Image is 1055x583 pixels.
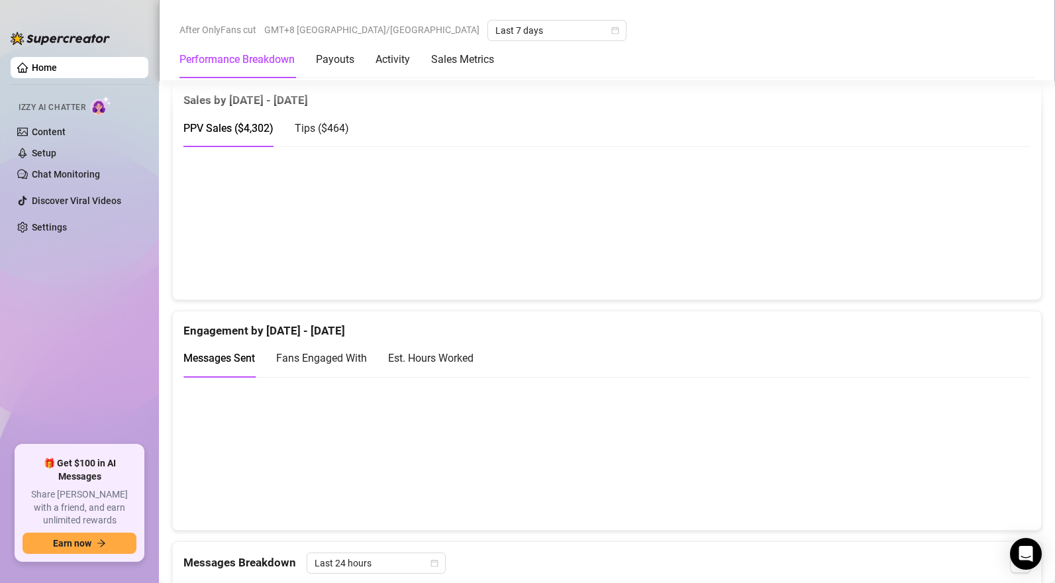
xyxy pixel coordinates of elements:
div: Open Intercom Messenger [1010,538,1042,570]
span: Fans Engaged With [276,352,367,364]
a: Settings [32,222,67,233]
div: Est. Hours Worked [388,350,474,366]
div: Payouts [316,52,354,68]
span: Tips ( $464 ) [295,122,349,134]
span: Last 24 hours [315,553,438,573]
span: Last 7 days [495,21,619,40]
div: Activity [376,52,410,68]
span: Messages Sent [183,352,255,364]
span: GMT+8 [GEOGRAPHIC_DATA]/[GEOGRAPHIC_DATA] [264,20,479,40]
span: calendar [611,26,619,34]
img: logo-BBDzfeDw.svg [11,32,110,45]
div: Sales by [DATE] - [DATE] [183,81,1030,109]
span: PPV Sales ( $4,302 ) [183,122,274,134]
div: Engagement by [DATE] - [DATE] [183,311,1030,340]
a: Setup [32,148,56,158]
a: Content [32,127,66,137]
a: Chat Monitoring [32,169,100,180]
span: arrow-right [97,539,106,548]
span: calendar [430,559,438,567]
span: Share [PERSON_NAME] with a friend, and earn unlimited rewards [23,488,136,527]
a: Discover Viral Videos [32,195,121,206]
div: Sales Metrics [431,52,494,68]
span: After OnlyFans cut [179,20,256,40]
button: Earn nowarrow-right [23,533,136,554]
div: Messages Breakdown [183,553,1030,574]
span: Earn now [53,538,91,549]
span: 🎁 Get $100 in AI Messages [23,457,136,483]
a: Home [32,62,57,73]
span: Izzy AI Chatter [19,101,85,114]
div: Performance Breakdown [179,52,295,68]
img: AI Chatter [91,96,111,115]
